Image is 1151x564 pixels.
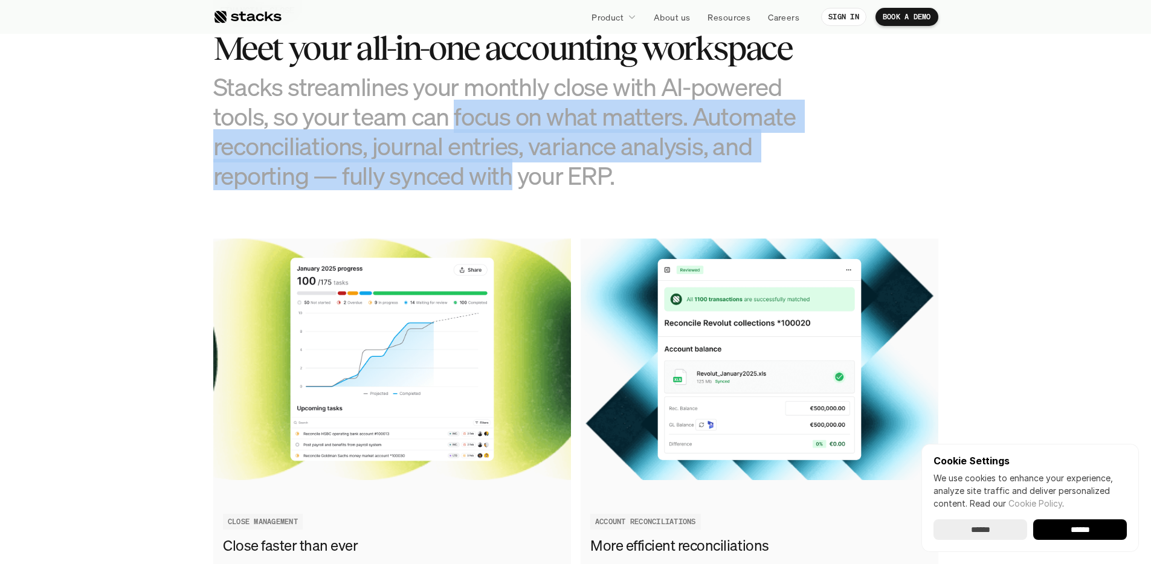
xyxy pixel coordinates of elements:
[595,518,696,526] h2: ACCOUNT RECONCILIATIONS
[654,11,690,24] p: About us
[933,472,1127,510] p: We use cookies to enhance your experience, analyze site traffic and deliver personalized content.
[768,11,799,24] p: Careers
[228,518,298,526] h2: CLOSE MANAGEMENT
[223,536,555,557] h3: Close faster than ever
[700,6,758,28] a: Resources
[213,72,817,191] h3: Stacks streamlines your monthly close with AI-powered tools, so your team can focus on what matte...
[933,456,1127,466] p: Cookie Settings
[761,6,807,28] a: Careers
[821,8,866,26] a: SIGN IN
[828,13,859,21] p: SIGN IN
[708,11,750,24] p: Resources
[143,280,196,288] a: Privacy Policy
[970,498,1064,508] span: Read our .
[1008,498,1062,508] a: Cookie Policy
[592,11,624,24] p: Product
[590,536,923,557] h3: More efficient reconciliations
[875,8,938,26] a: BOOK A DEMO
[646,6,697,28] a: About us
[213,30,817,67] h3: Meet your all-in-one accounting workspace
[883,13,931,21] p: BOOK A DEMO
